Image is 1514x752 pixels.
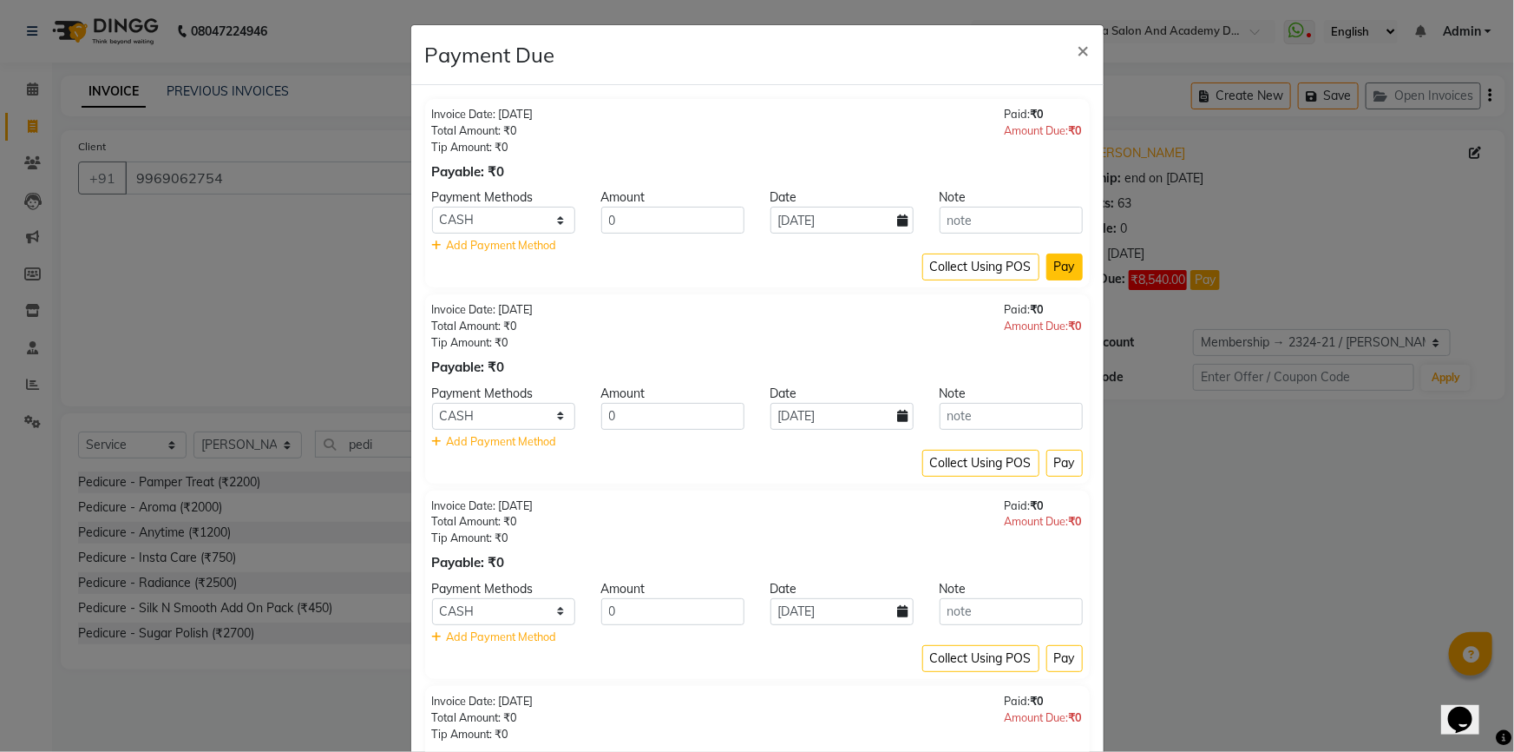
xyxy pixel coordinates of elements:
div: Payment Methods [419,188,588,207]
input: yyyy-mm-dd [770,207,914,234]
span: × [1078,36,1090,63]
div: Note [927,188,1096,207]
span: ₹0 [1031,302,1045,316]
input: note [940,207,1083,234]
div: Paid: [1005,106,1083,122]
button: Collect Using POS [922,645,1039,672]
span: ₹0 [1031,107,1045,121]
button: Collect Using POS [922,254,1039,280]
input: yyyy-mm-dd [770,403,914,430]
div: Invoice Date: [DATE] [432,498,534,514]
div: Payable: ₹0 [432,553,534,573]
input: note [940,598,1083,625]
div: Total Amount: ₹0 [432,513,534,530]
span: Add Payment Method [447,238,557,252]
button: Collect Using POS [922,450,1039,477]
div: Invoice Date: [DATE] [432,693,534,709]
div: Amount Due: [1005,709,1083,726]
div: Paid: [1005,301,1083,318]
div: Date [757,385,927,403]
span: Add Payment Method [447,434,557,448]
iframe: chat widget [1441,683,1497,735]
span: Add Payment Method [447,630,557,643]
h4: Payment Due [425,39,555,70]
div: Date [757,188,927,207]
div: Amount Due: [1005,318,1083,334]
input: yyyy-mm-dd [770,598,914,625]
span: ₹0 [1069,123,1083,137]
button: Close [1064,25,1104,74]
span: ₹0 [1069,319,1083,333]
div: Total Amount: ₹0 [432,318,534,334]
div: Tip Amount: ₹0 [432,139,534,155]
span: ₹0 [1031,498,1045,512]
div: Tip Amount: ₹0 [432,334,534,351]
div: Invoice Date: [DATE] [432,106,534,122]
span: ₹0 [1031,694,1045,708]
div: Paid: [1005,498,1083,514]
div: Date [757,580,927,598]
div: Amount [588,580,757,598]
span: ₹0 [1069,514,1083,528]
div: Payable: ₹0 [432,358,534,378]
div: Amount Due: [1005,122,1083,139]
button: Pay [1046,450,1083,477]
div: Note [927,385,1096,403]
div: Total Amount: ₹0 [432,709,534,726]
div: Tip Amount: ₹0 [432,726,534,742]
input: Amount [601,598,744,625]
input: Amount [601,403,744,430]
input: Amount [601,207,744,234]
button: Pay [1046,645,1083,672]
div: Payment Methods [419,580,588,598]
button: Pay [1046,254,1083,280]
div: Paid: [1005,693,1083,709]
div: Amount [588,188,757,207]
input: note [940,403,1083,430]
div: Payable: ₹0 [432,162,534,182]
div: Tip Amount: ₹0 [432,530,534,546]
span: ₹0 [1069,710,1083,724]
div: Amount [588,385,757,403]
div: Payment Methods [419,385,588,403]
div: Total Amount: ₹0 [432,122,534,139]
div: Amount Due: [1005,513,1083,530]
div: Invoice Date: [DATE] [432,301,534,318]
div: Note [927,580,1096,598]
